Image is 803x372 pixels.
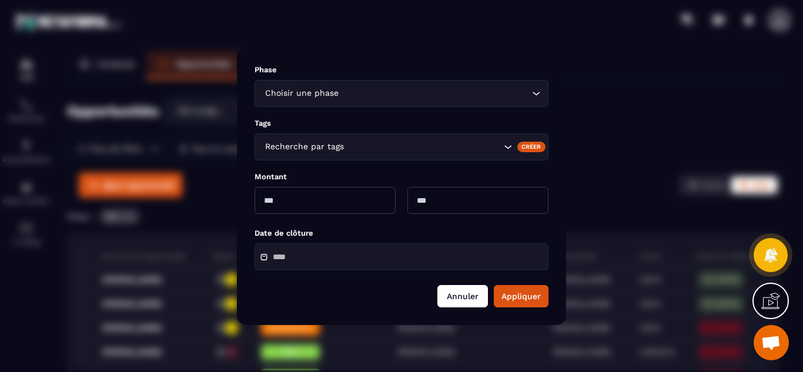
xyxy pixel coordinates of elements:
p: Phase [255,65,548,74]
input: Search for option [346,140,501,153]
button: Annuler [437,285,488,307]
p: Montant [255,172,548,181]
span: Choisir une phase [262,87,341,100]
p: Tags [255,119,548,128]
span: Recherche par tags [262,140,346,153]
input: Search for option [341,87,529,100]
button: Appliquer [494,285,548,307]
div: Search for option [255,80,548,107]
a: Ouvrir le chat [754,325,789,360]
p: Date de clôture [255,229,548,237]
div: Search for option [255,133,548,160]
div: Créer [517,141,546,152]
